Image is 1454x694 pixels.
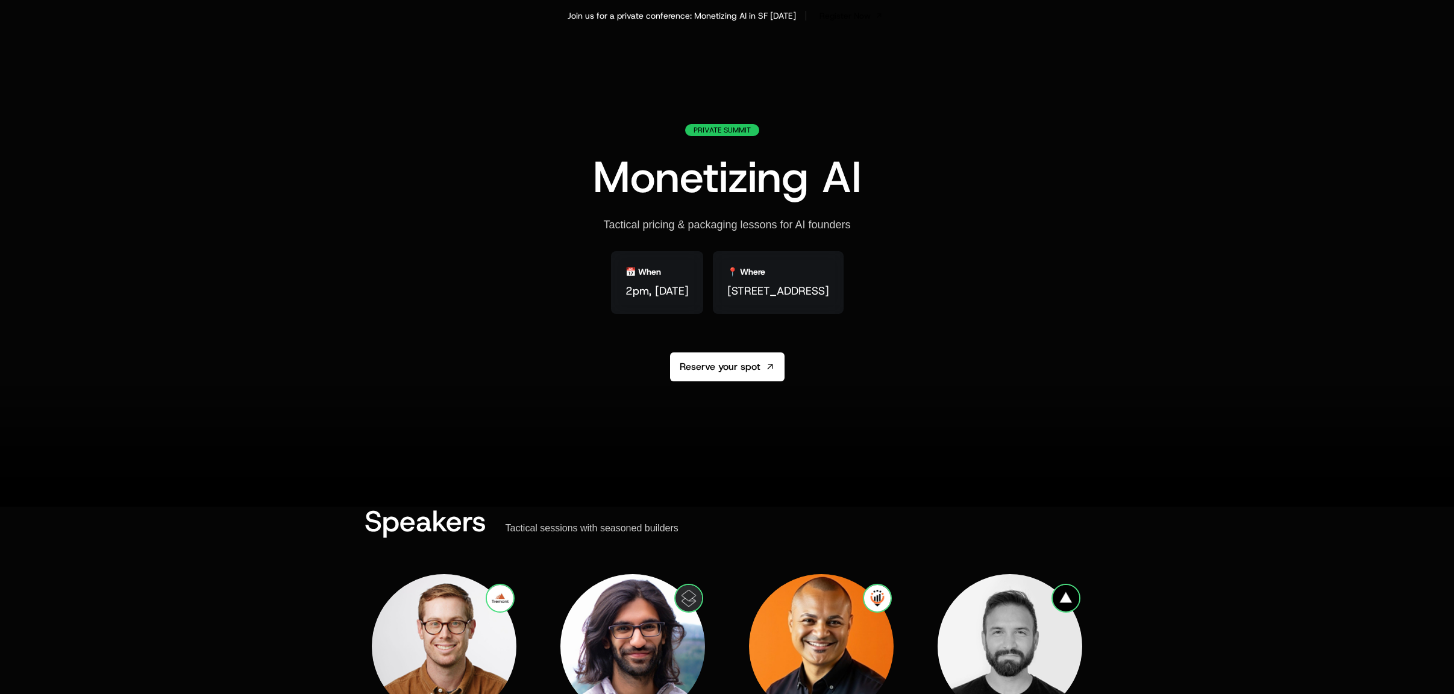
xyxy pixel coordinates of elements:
[816,7,886,24] a: [object Object]
[568,10,796,22] div: Join us for a private conference: Monetizing AI in SF [DATE]
[863,584,892,613] img: Pricing I/O
[625,266,661,278] div: 📅 When
[1051,584,1080,613] img: Vercel
[625,283,689,299] span: 2pm, [DATE]
[819,10,871,22] span: Register Now
[727,283,829,299] span: [STREET_ADDRESS]
[486,584,515,613] img: Growth Unhinged and Tremont VC
[506,522,678,534] div: Tactical sessions with seasoned builders
[365,502,486,540] span: Speakers
[603,218,850,232] div: Tactical pricing & packaging lessons for AI founders
[670,352,785,381] a: Reserve your spot
[593,148,862,206] span: Monetizing AI
[674,584,703,613] img: Clay, Superhuman, GPT Zero & more
[727,266,765,278] div: 📍 Where
[685,124,759,136] div: Private Summit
